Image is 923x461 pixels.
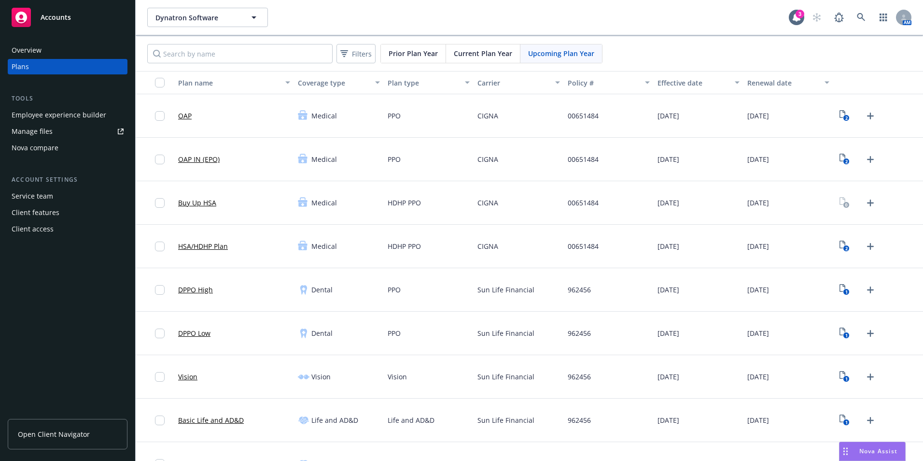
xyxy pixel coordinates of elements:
[12,59,29,74] div: Plans
[657,78,729,88] div: Effective date
[384,71,474,94] button: Plan type
[863,195,878,211] a: Upload Plan Documents
[8,188,127,204] a: Service team
[388,78,459,88] div: Plan type
[747,78,819,88] div: Renewal date
[178,154,220,164] a: OAP IN (EPO)
[12,43,42,58] div: Overview
[863,282,878,298] a: Upload Plan Documents
[178,198,216,208] a: Buy Up HSA
[477,241,498,251] span: CIGNA
[568,415,591,425] span: 962456
[178,415,244,425] a: Basic Life and AD&D
[477,372,534,382] span: Sun Life Financial
[837,239,853,254] a: View Plan Documents
[311,415,358,425] span: Life and AD&D
[474,71,563,94] button: Carrier
[178,372,197,382] a: Vision
[311,372,331,382] span: Vision
[863,108,878,124] a: Upload Plan Documents
[863,152,878,167] a: Upload Plan Documents
[174,71,294,94] button: Plan name
[8,175,127,185] div: Account settings
[155,155,165,164] input: Toggle Row Selected
[564,71,654,94] button: Policy #
[477,111,498,121] span: CIGNA
[845,376,848,382] text: 1
[837,326,853,341] a: View Plan Documents
[568,198,599,208] span: 00651484
[654,71,743,94] button: Effective date
[837,195,853,211] a: View Plan Documents
[311,241,337,251] span: Medical
[837,369,853,385] a: View Plan Documents
[839,442,852,461] div: Drag to move
[568,154,599,164] span: 00651484
[657,241,679,251] span: [DATE]
[829,8,849,27] a: Report a Bug
[388,372,407,382] span: Vision
[807,8,826,27] a: Start snowing
[845,419,848,426] text: 1
[8,59,127,74] a: Plans
[747,285,769,295] span: [DATE]
[852,8,871,27] a: Search
[845,158,848,165] text: 2
[657,328,679,338] span: [DATE]
[388,154,401,164] span: PPO
[568,111,599,121] span: 00651484
[388,415,434,425] span: Life and AD&D
[747,415,769,425] span: [DATE]
[477,285,534,295] span: Sun Life Financial
[155,13,239,23] span: Dynatron Software
[477,78,549,88] div: Carrier
[863,239,878,254] a: Upload Plan Documents
[388,198,421,208] span: HDHP PPO
[352,49,372,59] span: Filters
[294,71,384,94] button: Coverage type
[147,44,333,63] input: Search by name
[336,44,376,63] button: Filters
[12,124,53,139] div: Manage files
[477,198,498,208] span: CIGNA
[657,415,679,425] span: [DATE]
[311,328,333,338] span: Dental
[747,198,769,208] span: [DATE]
[8,43,127,58] a: Overview
[155,198,165,208] input: Toggle Row Selected
[874,8,893,27] a: Switch app
[747,154,769,164] span: [DATE]
[298,78,369,88] div: Coverage type
[528,48,594,58] span: Upcoming Plan Year
[477,328,534,338] span: Sun Life Financial
[859,447,897,455] span: Nova Assist
[863,326,878,341] a: Upload Plan Documents
[8,124,127,139] a: Manage files
[388,328,401,338] span: PPO
[155,111,165,121] input: Toggle Row Selected
[568,241,599,251] span: 00651484
[568,372,591,382] span: 962456
[8,94,127,103] div: Tools
[155,78,165,87] input: Select all
[845,289,848,295] text: 1
[338,47,374,61] span: Filters
[837,152,853,167] a: View Plan Documents
[155,285,165,295] input: Toggle Row Selected
[12,205,59,220] div: Client features
[837,108,853,124] a: View Plan Documents
[477,154,498,164] span: CIGNA
[568,285,591,295] span: 962456
[12,140,58,156] div: Nova compare
[657,154,679,164] span: [DATE]
[747,111,769,121] span: [DATE]
[155,372,165,382] input: Toggle Row Selected
[8,4,127,31] a: Accounts
[743,71,833,94] button: Renewal date
[388,285,401,295] span: PPO
[147,8,268,27] button: Dynatron Software
[155,329,165,338] input: Toggle Row Selected
[477,415,534,425] span: Sun Life Financial
[657,285,679,295] span: [DATE]
[845,332,848,339] text: 1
